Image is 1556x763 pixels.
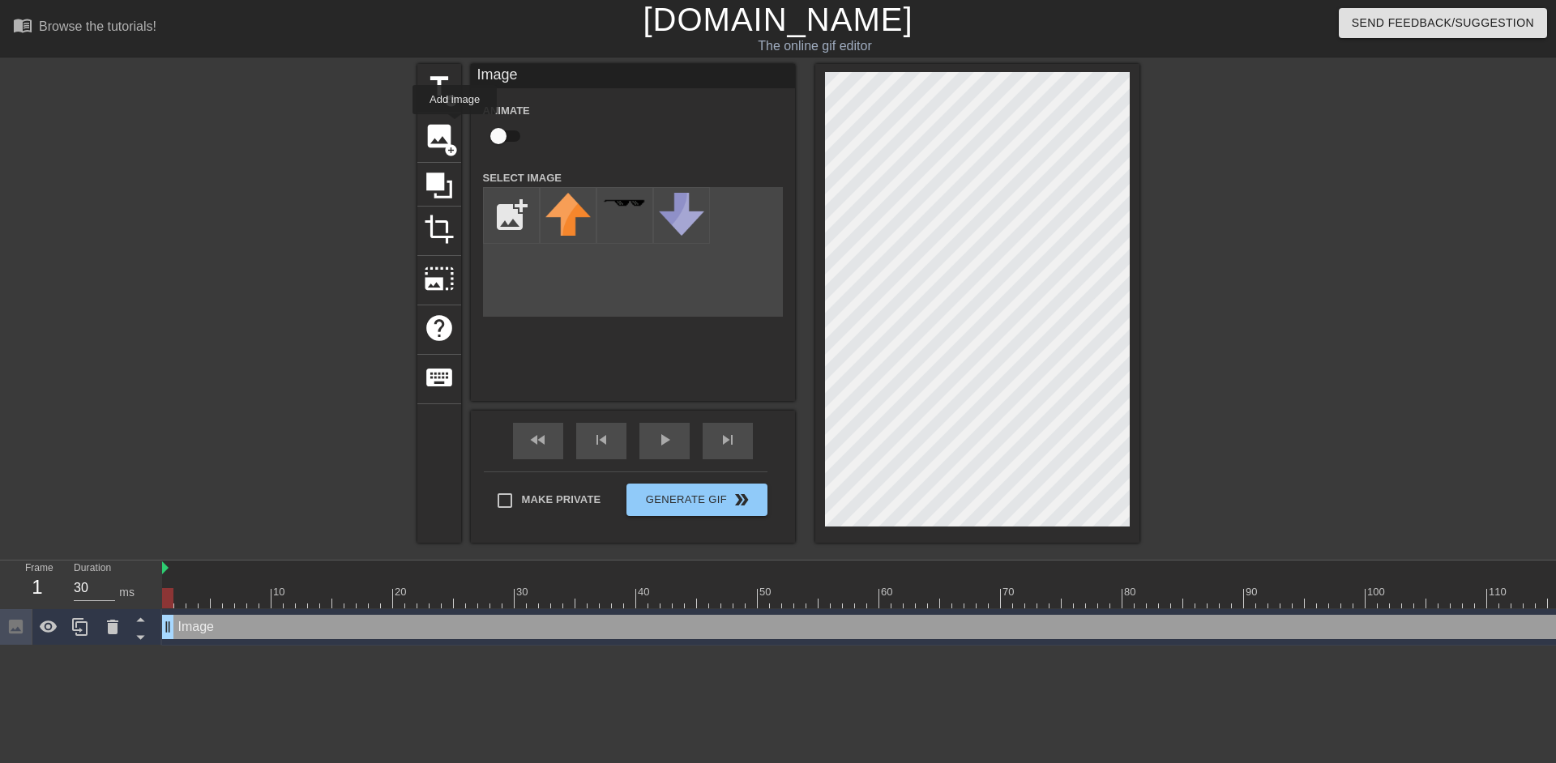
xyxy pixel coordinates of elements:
span: crop [424,214,455,245]
span: play_arrow [655,430,674,450]
div: The online gif editor [527,36,1103,56]
div: Image [471,64,795,88]
img: upvote.png [545,193,591,236]
span: add_circle [444,143,458,157]
a: [DOMAIN_NAME] [643,2,913,37]
span: add_circle [444,94,458,108]
div: 30 [516,584,531,600]
a: Browse the tutorials! [13,15,156,40]
span: photo_size_select_large [424,263,455,294]
label: Animate [483,103,530,119]
div: 10 [273,584,288,600]
span: skip_previous [592,430,611,450]
span: drag_handle [160,619,176,635]
button: Generate Gif [626,484,767,516]
img: downvote.png [659,193,704,236]
label: Select Image [483,170,562,186]
div: 1 [25,573,49,602]
div: Browse the tutorials! [39,19,156,33]
span: Send Feedback/Suggestion [1352,13,1534,33]
span: double_arrow [732,490,751,509]
span: fast_rewind [528,430,548,450]
div: ms [119,584,135,601]
span: Generate Gif [633,490,760,509]
span: image [424,121,455,151]
span: skip_next [718,430,737,450]
span: keyboard [424,362,455,393]
span: title [424,71,455,102]
div: 110 [1489,584,1509,600]
img: deal-with-it.png [602,198,648,207]
div: 70 [1002,584,1017,600]
span: Make Private [522,492,601,508]
span: help [424,313,455,343]
div: 50 [759,584,774,600]
button: Send Feedback/Suggestion [1339,8,1547,38]
div: Frame [13,561,62,607]
div: 20 [395,584,409,600]
span: menu_book [13,15,32,35]
div: 40 [638,584,652,600]
div: 90 [1246,584,1260,600]
div: 60 [881,584,896,600]
div: 80 [1124,584,1139,600]
div: 100 [1367,584,1387,600]
label: Duration [74,564,111,573]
